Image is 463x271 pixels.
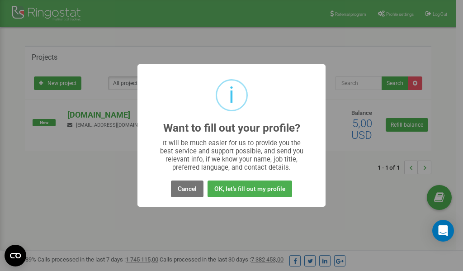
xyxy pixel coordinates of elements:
div: Open Intercom Messenger [432,220,454,242]
div: It will be much easier for us to provide you the best service and support possible, and send you ... [156,139,308,171]
button: OK, let's fill out my profile [208,181,292,197]
button: Open CMP widget [5,245,26,266]
h2: Want to fill out your profile? [163,122,300,134]
button: Cancel [171,181,203,197]
div: i [229,81,234,110]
